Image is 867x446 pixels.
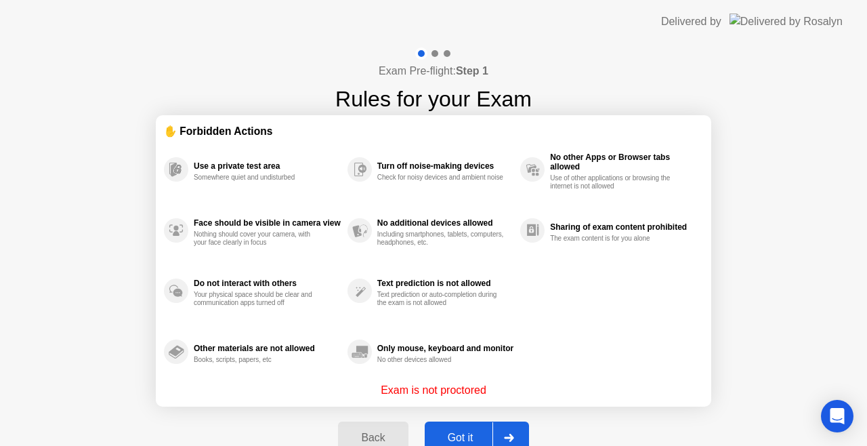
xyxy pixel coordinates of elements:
[377,291,505,307] div: Text prediction or auto-completion during the exam is not allowed
[377,344,513,353] div: Only mouse, keyboard and monitor
[194,279,341,288] div: Do not interact with others
[377,279,513,288] div: Text prediction is not allowed
[550,153,696,171] div: No other Apps or Browser tabs allowed
[550,235,678,243] div: The exam content is for you alone
[335,83,532,115] h1: Rules for your Exam
[379,63,488,79] h4: Exam Pre-flight:
[377,218,513,228] div: No additional devices allowed
[550,222,696,232] div: Sharing of exam content prohibited
[194,356,322,364] div: Books, scripts, papers, etc
[661,14,721,30] div: Delivered by
[194,161,341,171] div: Use a private test area
[550,174,678,190] div: Use of other applications or browsing the internet is not allowed
[456,65,488,77] b: Step 1
[342,432,404,444] div: Back
[729,14,843,29] img: Delivered by Rosalyn
[377,230,505,247] div: Including smartphones, tablets, computers, headphones, etc.
[377,174,505,182] div: Check for noisy devices and ambient noise
[194,230,322,247] div: Nothing should cover your camera, with your face clearly in focus
[821,400,853,432] div: Open Intercom Messenger
[377,161,513,171] div: Turn off noise-making devices
[381,382,486,399] p: Exam is not proctored
[429,432,492,444] div: Got it
[194,291,322,307] div: Your physical space should be clear and communication apps turned off
[377,356,505,364] div: No other devices allowed
[194,174,322,182] div: Somewhere quiet and undisturbed
[194,218,341,228] div: Face should be visible in camera view
[164,123,703,139] div: ✋ Forbidden Actions
[194,344,341,353] div: Other materials are not allowed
